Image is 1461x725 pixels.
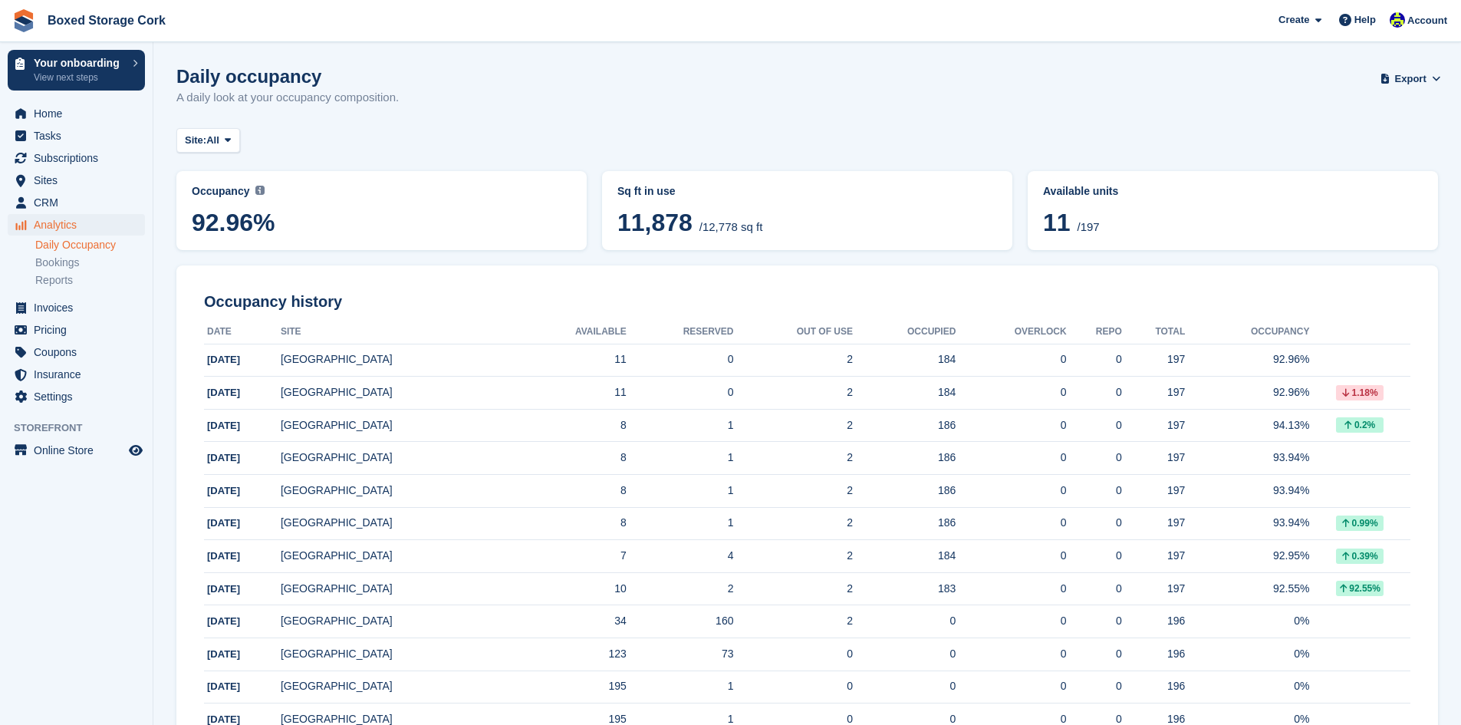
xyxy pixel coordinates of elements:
[1336,549,1384,564] div: 0.39%
[34,319,126,341] span: Pricing
[34,297,126,318] span: Invoices
[733,605,853,638] td: 2
[207,550,240,562] span: [DATE]
[627,671,734,704] td: 1
[956,581,1066,597] div: 0
[617,183,997,199] abbr: Current breakdown of sq ft occupied
[281,540,518,573] td: [GEOGRAPHIC_DATA]
[281,442,518,475] td: [GEOGRAPHIC_DATA]
[853,678,956,694] div: 0
[518,605,627,638] td: 34
[956,417,1066,433] div: 0
[34,71,125,84] p: View next steps
[281,605,518,638] td: [GEOGRAPHIC_DATA]
[956,384,1066,400] div: 0
[1067,548,1122,564] div: 0
[1067,384,1122,400] div: 0
[207,615,240,627] span: [DATE]
[8,319,145,341] a: menu
[34,364,126,385] span: Insurance
[1077,220,1099,233] span: /197
[207,648,240,660] span: [DATE]
[518,572,627,605] td: 10
[1043,183,1423,199] abbr: Current percentage of units occupied or overlocked
[733,442,853,475] td: 2
[956,613,1066,629] div: 0
[1383,66,1438,91] button: Export
[518,638,627,671] td: 123
[281,671,518,704] td: [GEOGRAPHIC_DATA]
[281,320,518,344] th: Site
[1122,409,1185,442] td: 197
[1395,71,1426,87] span: Export
[8,170,145,191] a: menu
[281,475,518,508] td: [GEOGRAPHIC_DATA]
[733,409,853,442] td: 2
[34,147,126,169] span: Subscriptions
[127,441,145,460] a: Preview store
[1122,605,1185,638] td: 196
[1185,540,1309,573] td: 92.95%
[518,507,627,540] td: 8
[853,417,956,433] div: 186
[518,540,627,573] td: 7
[518,409,627,442] td: 8
[8,440,145,461] a: menu
[627,475,734,508] td: 1
[518,344,627,377] td: 11
[1043,185,1118,197] span: Available units
[627,638,734,671] td: 73
[1122,638,1185,671] td: 196
[518,377,627,410] td: 11
[1067,613,1122,629] div: 0
[1067,483,1122,499] div: 0
[1122,540,1185,573] td: 197
[8,147,145,169] a: menu
[281,377,518,410] td: [GEOGRAPHIC_DATA]
[185,133,206,148] span: Site:
[956,351,1066,367] div: 0
[281,409,518,442] td: [GEOGRAPHIC_DATA]
[1336,516,1384,531] div: 0.99%
[733,377,853,410] td: 2
[34,192,126,213] span: CRM
[1122,320,1185,344] th: Total
[281,507,518,540] td: [GEOGRAPHIC_DATA]
[617,185,675,197] span: Sq ft in use
[1122,475,1185,508] td: 197
[1407,13,1447,28] span: Account
[733,507,853,540] td: 2
[733,572,853,605] td: 2
[34,386,126,407] span: Settings
[627,377,734,410] td: 0
[8,297,145,318] a: menu
[192,183,571,199] abbr: Current percentage of sq ft occupied
[176,128,240,153] button: Site: All
[518,671,627,704] td: 195
[853,351,956,367] div: 184
[192,185,249,197] span: Occupancy
[1122,507,1185,540] td: 197
[518,475,627,508] td: 8
[627,507,734,540] td: 1
[41,8,172,33] a: Boxed Storage Cork
[733,540,853,573] td: 2
[207,713,240,725] span: [DATE]
[1122,377,1185,410] td: 197
[956,320,1066,344] th: Overlock
[1185,605,1309,638] td: 0%
[627,572,734,605] td: 2
[518,442,627,475] td: 8
[956,646,1066,662] div: 0
[733,638,853,671] td: 0
[207,354,240,365] span: [DATE]
[34,103,126,124] span: Home
[1122,442,1185,475] td: 197
[34,214,126,236] span: Analytics
[207,681,240,692] span: [DATE]
[255,186,265,195] img: icon-info-grey-7440780725fd019a000dd9b08b2336e03edf1995a4989e88bcd33f0948082b44.svg
[853,320,956,344] th: Occupied
[627,540,734,573] td: 4
[207,485,240,496] span: [DATE]
[1354,12,1376,28] span: Help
